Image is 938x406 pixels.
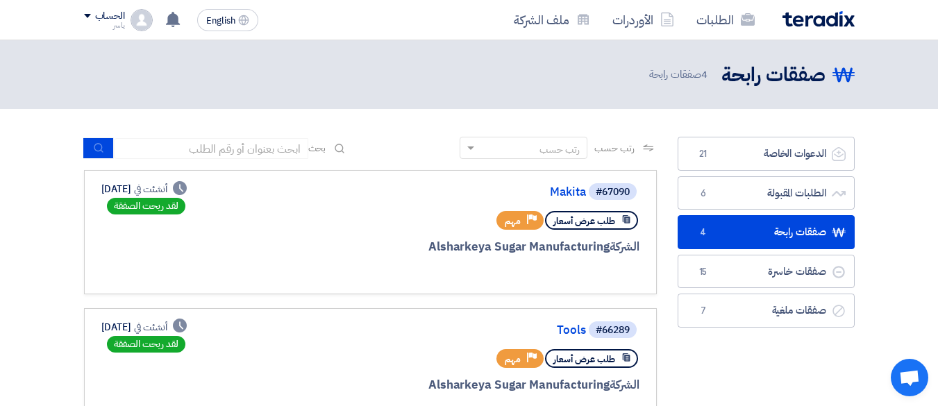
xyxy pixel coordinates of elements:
[678,294,855,328] a: صفقات ملغية7
[134,320,167,335] span: أنشئت في
[610,376,639,394] span: الشركة
[131,9,153,31] img: profile_test.png
[539,142,580,157] div: رتب حسب
[305,238,639,256] div: Alsharkeya Sugar Manufacturing
[101,320,187,335] div: [DATE]
[685,3,766,36] a: الطلبات
[101,182,187,196] div: [DATE]
[594,141,634,155] span: رتب حسب
[107,198,185,214] div: لقد ربحت الصفقة
[503,3,601,36] a: ملف الشركة
[695,187,712,201] span: 6
[95,10,125,22] div: الحساب
[649,67,710,83] span: صفقات رابحة
[701,67,707,82] span: 4
[601,3,685,36] a: الأوردرات
[206,16,235,26] span: English
[610,238,639,255] span: الشركة
[678,255,855,289] a: صفقات خاسرة15
[553,214,615,228] span: طلب عرض أسعار
[505,214,521,228] span: مهم
[308,186,586,198] a: Makita
[308,141,326,155] span: بحث
[695,304,712,318] span: 7
[114,138,308,159] input: ابحث بعنوان أو رقم الطلب
[305,376,639,394] div: Alsharkeya Sugar Manufacturing
[891,359,928,396] div: دردشة مفتوحة
[197,9,258,31] button: English
[308,324,586,337] a: Tools
[695,147,712,161] span: 21
[721,62,826,89] h2: صفقات رابحة
[695,265,712,279] span: 15
[553,353,615,366] span: طلب عرض أسعار
[596,325,630,335] div: #66289
[84,22,125,29] div: ياسر
[695,226,712,239] span: 4
[678,137,855,171] a: الدعوات الخاصة21
[782,11,855,27] img: Teradix logo
[134,182,167,196] span: أنشئت في
[596,187,630,197] div: #67090
[678,176,855,210] a: الطلبات المقبولة6
[107,336,185,353] div: لقد ربحت الصفقة
[678,215,855,249] a: صفقات رابحة4
[505,353,521,366] span: مهم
